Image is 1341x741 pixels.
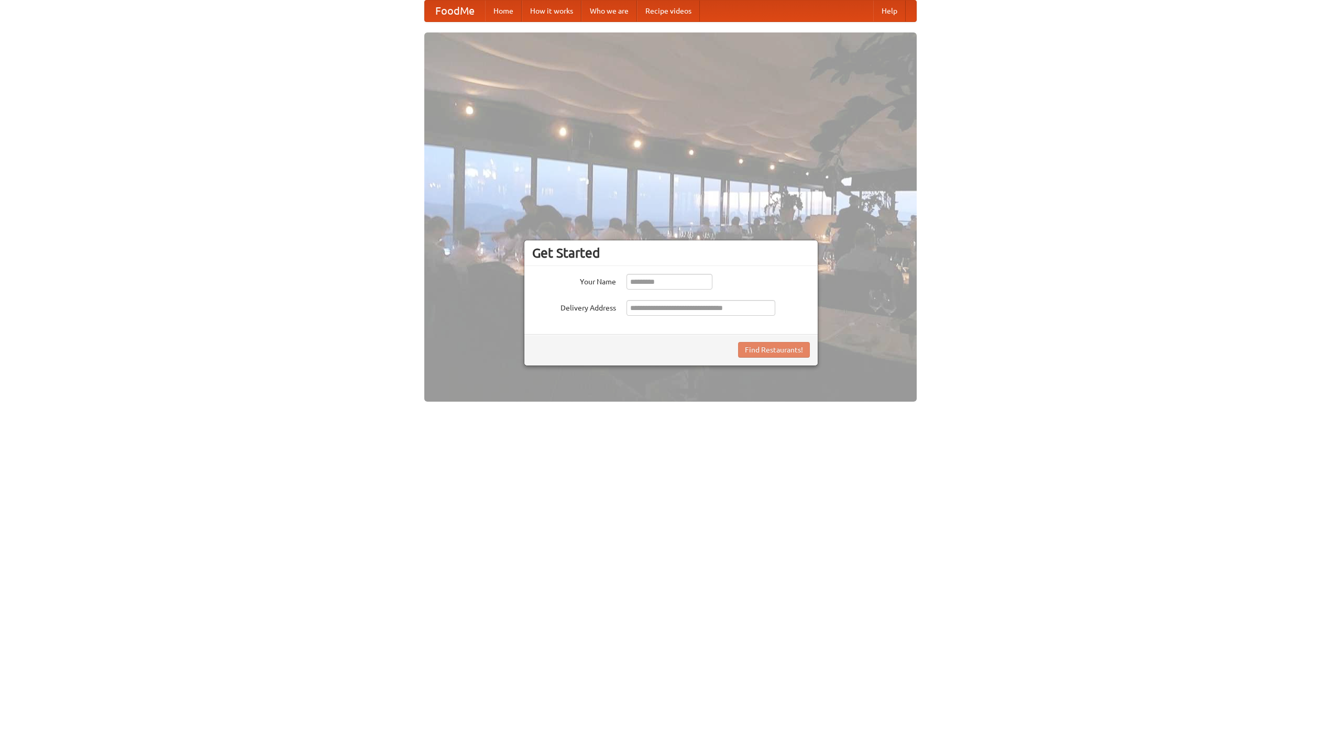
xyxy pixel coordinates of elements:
a: Home [485,1,522,21]
button: Find Restaurants! [738,342,810,358]
a: Who we are [581,1,637,21]
label: Your Name [532,274,616,287]
label: Delivery Address [532,300,616,313]
a: Recipe videos [637,1,700,21]
a: How it works [522,1,581,21]
a: FoodMe [425,1,485,21]
h3: Get Started [532,245,810,261]
a: Help [873,1,906,21]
